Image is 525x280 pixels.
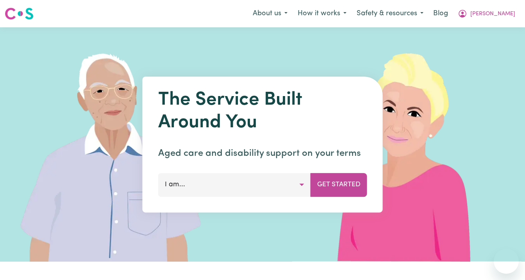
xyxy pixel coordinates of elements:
[429,5,453,22] a: Blog
[453,5,520,22] button: My Account
[5,5,34,23] a: Careseekers logo
[158,146,367,161] p: Aged care and disability support on your terms
[158,173,311,196] button: I am...
[5,7,34,21] img: Careseekers logo
[158,89,367,134] h1: The Service Built Around You
[293,5,352,22] button: How it works
[352,5,429,22] button: Safety & resources
[248,5,293,22] button: About us
[311,173,367,196] button: Get Started
[494,249,519,274] iframe: Button to launch messaging window
[470,10,515,18] span: [PERSON_NAME]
